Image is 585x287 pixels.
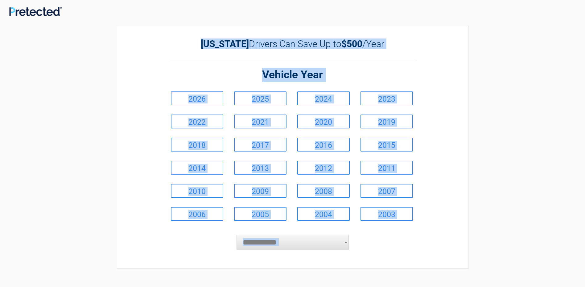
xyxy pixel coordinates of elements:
a: 2025 [234,91,286,105]
a: 2015 [360,138,413,152]
a: 2013 [234,161,286,175]
h2: Vehicle Year [169,68,416,82]
a: 2012 [297,161,350,175]
h2: Drivers Can Save Up to /Year [169,38,416,49]
a: 2005 [234,207,286,221]
a: 2009 [234,184,286,198]
b: [US_STATE] [201,38,249,49]
a: 2004 [297,207,350,221]
a: 2008 [297,184,350,198]
a: 2010 [171,184,223,198]
img: Main Logo [9,7,62,16]
a: 2011 [360,161,413,175]
a: 2020 [297,115,350,128]
a: 2023 [360,91,413,105]
a: 2022 [171,115,223,128]
b: $500 [341,38,362,49]
a: 2003 [360,207,413,221]
a: 2007 [360,184,413,198]
a: 2026 [171,91,223,105]
a: 2014 [171,161,223,175]
a: 2021 [234,115,286,128]
a: 2024 [297,91,350,105]
a: 2019 [360,115,413,128]
a: 2018 [171,138,223,152]
a: 2006 [171,207,223,221]
a: 2016 [297,138,350,152]
a: 2017 [234,138,286,152]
